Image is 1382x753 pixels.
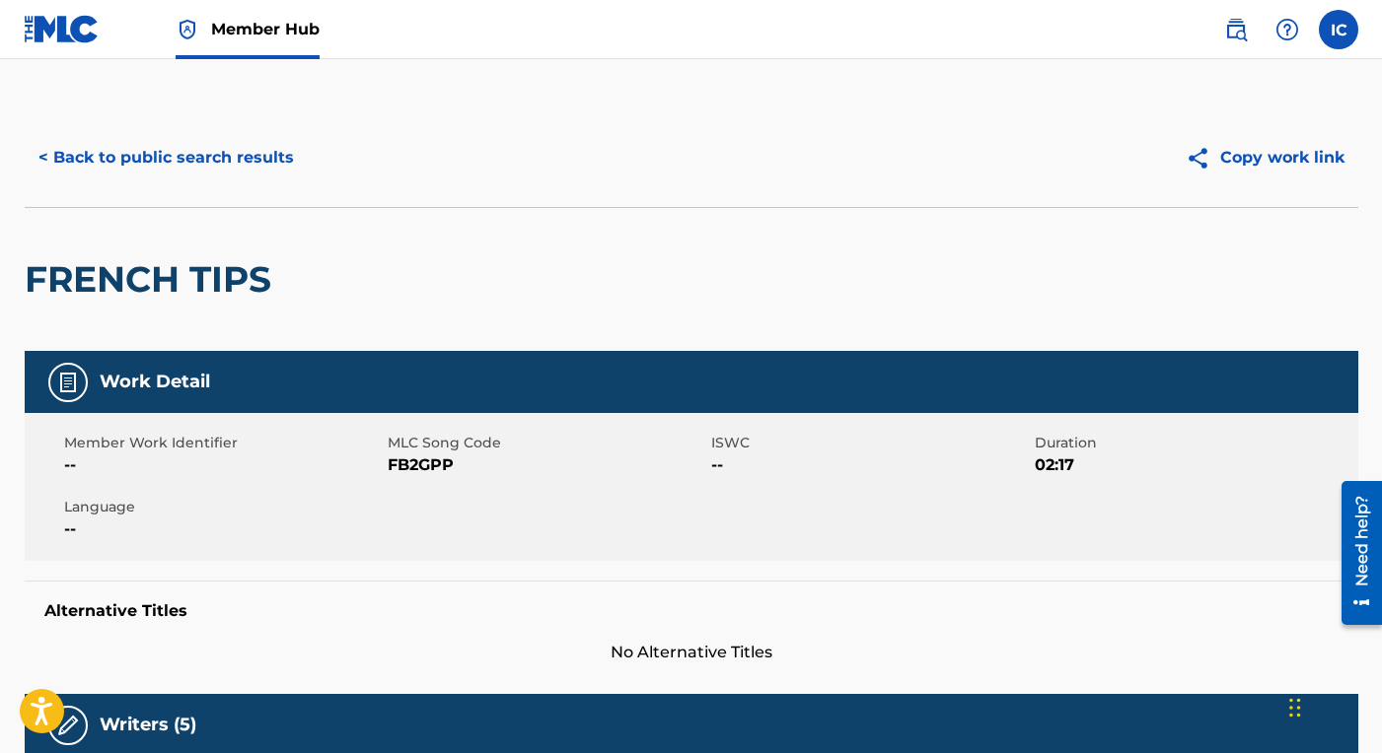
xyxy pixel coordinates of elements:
h5: Writers (5) [100,714,196,736]
button: < Back to public search results [25,133,308,182]
img: Top Rightsholder [176,18,199,41]
span: Member Hub [211,18,320,40]
h2: FRENCH TIPS [25,257,281,302]
span: Duration [1035,433,1353,453]
img: help [1275,18,1299,41]
iframe: Resource Center [1327,472,1382,635]
div: Drag [1289,678,1301,737]
h5: Work Detail [100,371,210,393]
span: Member Work Identifier [64,433,383,453]
span: MLC Song Code [388,433,706,453]
a: Public Search [1216,10,1256,49]
img: Copy work link [1186,146,1220,171]
button: Copy work link [1172,133,1358,182]
span: FB2GPP [388,453,706,477]
span: ISWC [711,433,1030,453]
span: No Alternative Titles [25,641,1358,664]
span: -- [711,453,1030,477]
span: Language [64,497,383,517]
span: 02:17 [1035,453,1353,477]
div: User Menu [1319,10,1358,49]
h5: Alternative Titles [44,601,1339,621]
img: Work Detail [56,371,80,394]
span: -- [64,453,383,477]
img: Writers [56,714,80,737]
iframe: Chat Widget [1283,658,1382,753]
img: search [1224,18,1248,41]
img: MLC Logo [24,15,100,43]
span: -- [64,517,383,541]
div: Help [1268,10,1307,49]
